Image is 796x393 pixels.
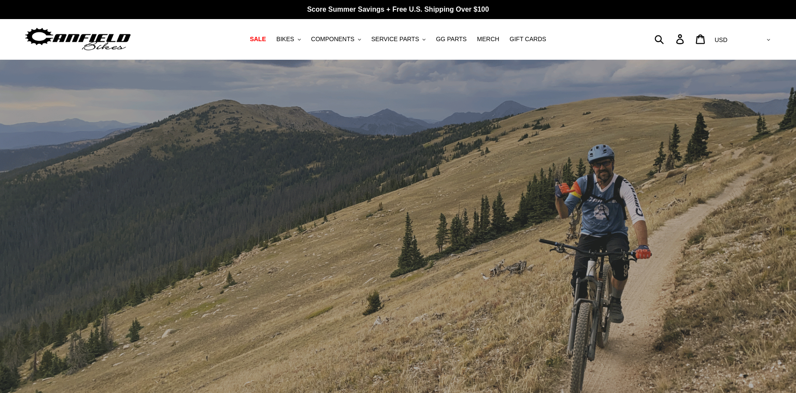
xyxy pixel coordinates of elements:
[307,33,365,45] button: COMPONENTS
[432,33,471,45] a: GG PARTS
[245,33,270,45] a: SALE
[311,36,354,43] span: COMPONENTS
[250,36,266,43] span: SALE
[436,36,467,43] span: GG PARTS
[24,26,132,53] img: Canfield Bikes
[272,33,305,45] button: BIKES
[477,36,499,43] span: MERCH
[367,33,430,45] button: SERVICE PARTS
[509,36,546,43] span: GIFT CARDS
[659,29,681,49] input: Search
[371,36,419,43] span: SERVICE PARTS
[276,36,294,43] span: BIKES
[505,33,551,45] a: GIFT CARDS
[473,33,503,45] a: MERCH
